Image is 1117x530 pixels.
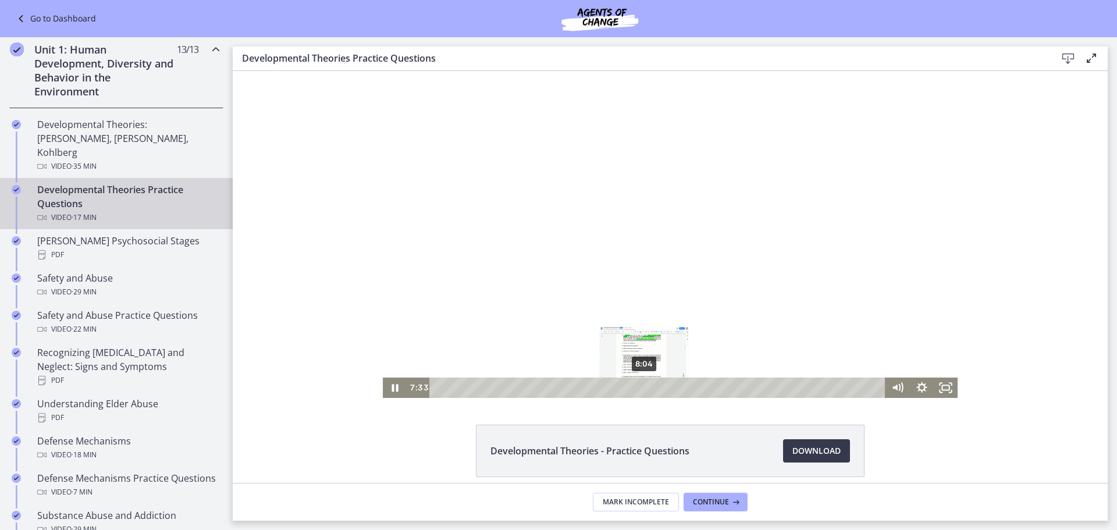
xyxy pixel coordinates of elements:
div: Safety and Abuse [37,271,219,299]
div: Video [37,485,219,499]
i: Completed [12,436,21,446]
i: Completed [12,236,21,246]
i: Completed [12,311,21,320]
i: Completed [12,348,21,357]
div: Understanding Elder Abuse [37,397,219,425]
div: Defense Mechanisms Practice Questions [37,471,219,499]
div: Video [37,322,219,336]
img: Agents of Change [530,5,670,33]
div: Defense Mechanisms [37,434,219,462]
iframe: Video Lesson [233,71,1108,398]
button: Mute [653,307,677,327]
div: Recognizing [MEDICAL_DATA] and Neglect: Signs and Symptoms [37,346,219,387]
i: Completed [12,511,21,520]
span: · 22 min [72,322,97,336]
div: Video [37,285,219,299]
span: 13 / 13 [177,42,198,56]
div: Developmental Theories Practice Questions [37,183,219,225]
span: · 17 min [72,211,97,225]
i: Completed [12,273,21,283]
div: Video [37,159,219,173]
button: Fullscreen [701,307,725,327]
div: [PERSON_NAME] Psychosocial Stages [37,234,219,262]
span: Continue [693,497,729,507]
span: · 35 min [72,159,97,173]
a: Download [783,439,850,463]
span: Developmental Theories - Practice Questions [490,444,689,458]
button: Mark Incomplete [593,493,679,511]
span: Mark Incomplete [603,497,669,507]
div: Video [37,211,219,225]
button: Show settings menu [677,307,701,327]
i: Completed [12,474,21,483]
a: Go to Dashboard [14,12,96,26]
i: Completed [12,399,21,408]
i: Completed [12,120,21,129]
div: PDF [37,374,219,387]
div: Developmental Theories: [PERSON_NAME], [PERSON_NAME], Kohlberg [37,118,219,173]
h3: Developmental Theories Practice Questions [242,51,1038,65]
div: PDF [37,248,219,262]
div: Safety and Abuse Practice Questions [37,308,219,336]
i: Completed [12,185,21,194]
div: PDF [37,411,219,425]
span: Download [792,444,841,458]
div: Video [37,448,219,462]
h2: Unit 1: Human Development, Diversity and Behavior in the Environment [34,42,176,98]
span: · 18 min [72,448,97,462]
button: Continue [684,493,748,511]
i: Completed [10,42,24,56]
span: · 7 min [72,485,93,499]
span: · 29 min [72,285,97,299]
